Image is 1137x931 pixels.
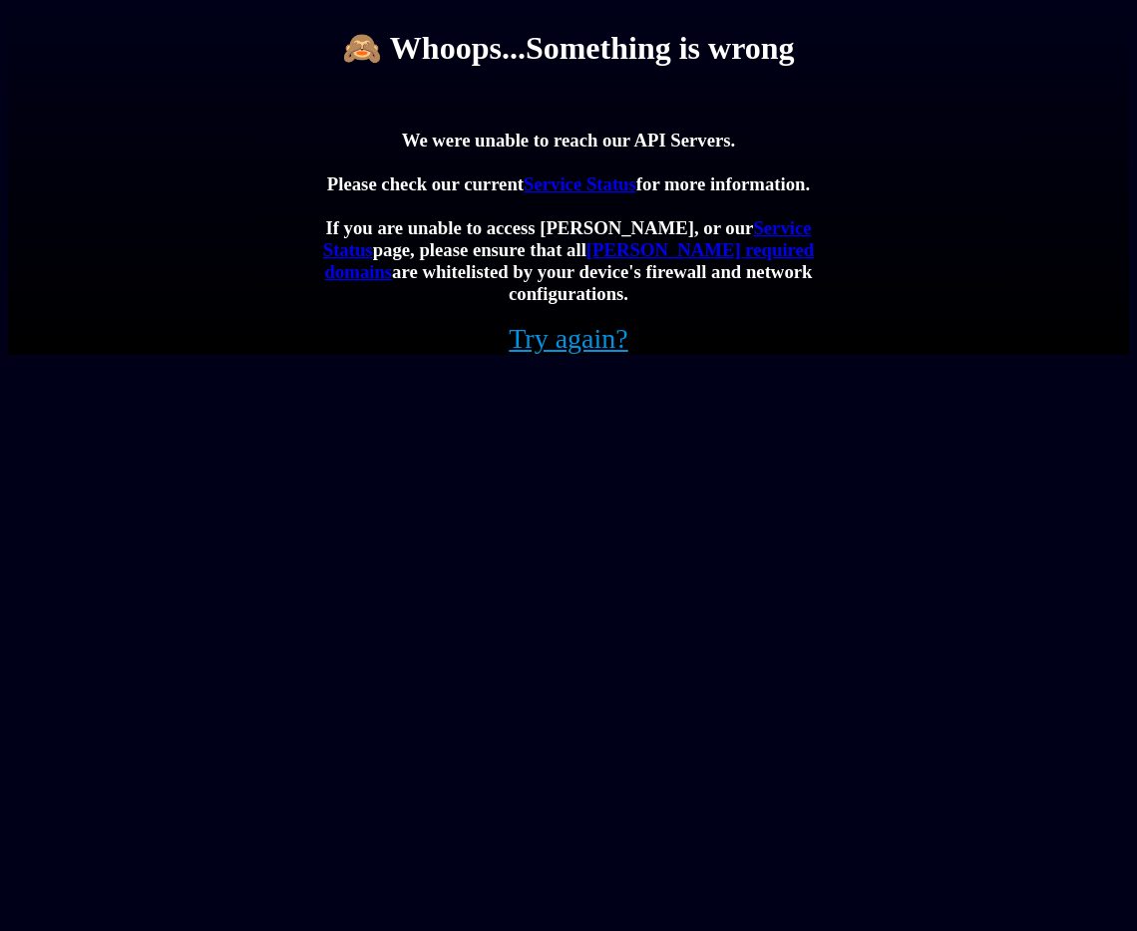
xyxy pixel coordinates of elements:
[342,29,794,67] h1: 🙈 Whoops...Something is wrong
[288,108,849,305] h3: We were unable to reach our API Servers. Please check our current for more information.
[288,217,849,305] div: If you are unable to access [PERSON_NAME], or our page, please ensure that all are whitelisted by...
[509,323,628,355] a: Try again?
[524,173,636,194] a: Service Status
[325,239,815,282] a: [PERSON_NAME] required domains
[323,217,812,260] a: Service Status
